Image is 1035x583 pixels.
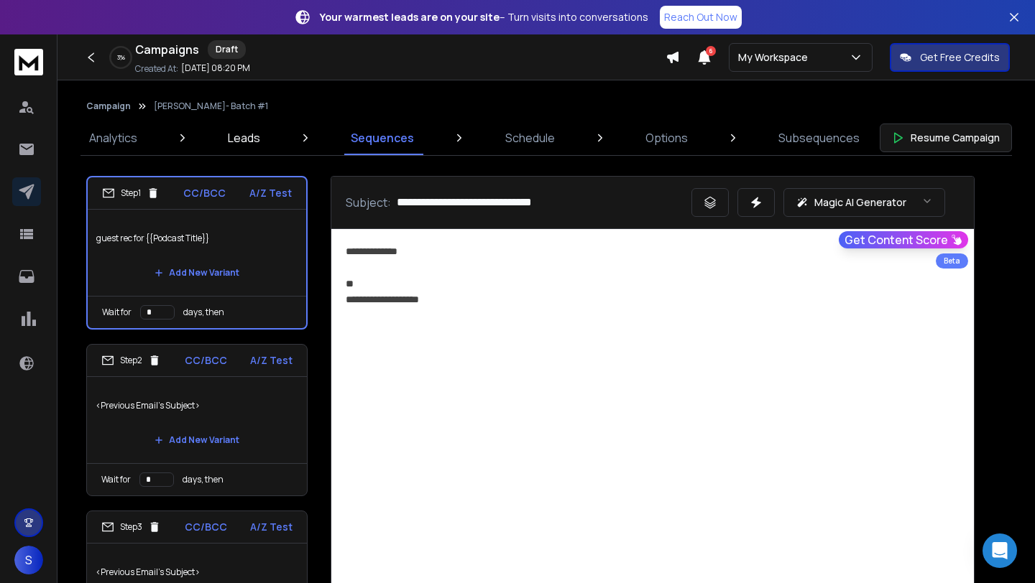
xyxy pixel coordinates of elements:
[839,231,968,248] button: Get Content Score
[778,129,860,146] p: Subsequences
[135,41,199,58] h1: Campaigns
[117,53,125,62] p: 3 %
[351,129,414,146] p: Sequences
[637,121,696,155] a: Options
[219,121,269,155] a: Leads
[645,129,688,146] p: Options
[185,520,227,534] p: CC/BCC
[101,521,161,533] div: Step 3
[208,40,246,59] div: Draft
[250,520,293,534] p: A/Z Test
[14,49,43,75] img: logo
[183,474,224,485] p: days, then
[983,533,1017,568] div: Open Intercom Messenger
[320,10,648,24] p: – Turn visits into conversations
[101,354,161,367] div: Step 2
[249,186,292,200] p: A/Z Test
[706,46,716,56] span: 6
[228,129,260,146] p: Leads
[102,187,160,200] div: Step 1
[14,546,43,574] button: S
[185,353,227,368] p: CC/BCC
[89,129,137,146] p: Analytics
[181,62,250,74] p: [DATE] 08:20 PM
[154,101,268,112] p: [PERSON_NAME]- Batch #1
[936,253,968,269] div: Beta
[80,121,146,155] a: Analytics
[320,10,500,24] strong: Your warmest leads are on your site
[346,194,391,211] p: Subject:
[814,195,906,210] p: Magic AI Generator
[660,6,742,29] a: Reach Out Now
[183,307,224,318] p: days, then
[342,121,423,155] a: Sequences
[505,129,555,146] p: Schedule
[96,386,298,426] p: <Previous Email's Subject>
[86,176,308,330] li: Step1CC/BCCA/Z Testguest rec for {{Podcast Title}}Add New VariantWait fordays, then
[86,344,308,496] li: Step2CC/BCCA/Z Test<Previous Email's Subject>Add New VariantWait fordays, then
[135,63,178,75] p: Created At:
[738,50,814,65] p: My Workspace
[96,218,298,258] p: guest rec for {{Podcast Title}}
[143,258,251,287] button: Add New Variant
[250,353,293,368] p: A/Z Test
[102,307,132,318] p: Wait for
[101,474,131,485] p: Wait for
[770,121,868,155] a: Subsequences
[783,188,945,217] button: Magic AI Generator
[920,50,1000,65] p: Get Free Credits
[664,10,737,24] p: Reach Out Now
[890,43,1010,72] button: Get Free Credits
[497,121,563,155] a: Schedule
[183,186,226,200] p: CC/BCC
[86,101,131,112] button: Campaign
[880,123,1012,152] button: Resume Campaign
[143,426,251,454] button: Add New Variant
